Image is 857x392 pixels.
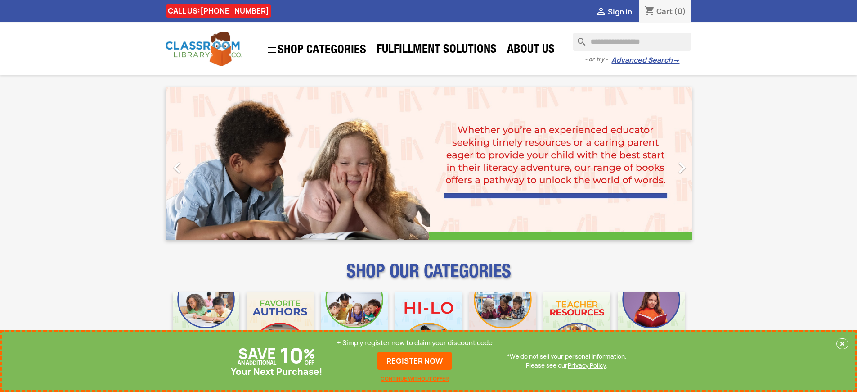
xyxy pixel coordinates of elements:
i:  [596,7,606,18]
img: Classroom Library Company [166,32,242,66]
i:  [166,156,188,179]
input: Search [573,33,691,51]
i:  [671,156,693,179]
div: CALL US: [166,4,271,18]
a: [PHONE_NUMBER] [200,6,269,16]
span: - or try - [585,55,611,64]
img: CLC_Favorite_Authors_Mobile.jpg [247,292,314,359]
a: Previous [166,87,245,240]
img: CLC_Teacher_Resources_Mobile.jpg [543,292,610,359]
img: CLC_HiLo_Mobile.jpg [395,292,462,359]
img: CLC_Dyslexia_Mobile.jpg [618,292,685,359]
img: CLC_Bulk_Mobile.jpg [173,292,240,359]
a: About Us [503,41,559,59]
span: (0) [674,6,686,16]
a:  Sign in [596,7,632,17]
i: search [573,33,583,44]
a: Advanced Search→ [611,56,679,65]
img: CLC_Phonics_And_Decodables_Mobile.jpg [321,292,388,359]
i:  [267,45,278,55]
p: SHOP OUR CATEGORIES [166,269,692,285]
a: Next [613,87,692,240]
a: SHOP CATEGORIES [262,40,371,60]
span: → [673,56,679,65]
span: Sign in [608,7,632,17]
span: Cart [656,6,673,16]
img: CLC_Fiction_Nonfiction_Mobile.jpg [469,292,536,359]
a: Fulfillment Solutions [372,41,501,59]
i: shopping_cart [644,6,655,17]
ul: Carousel container [166,87,692,240]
